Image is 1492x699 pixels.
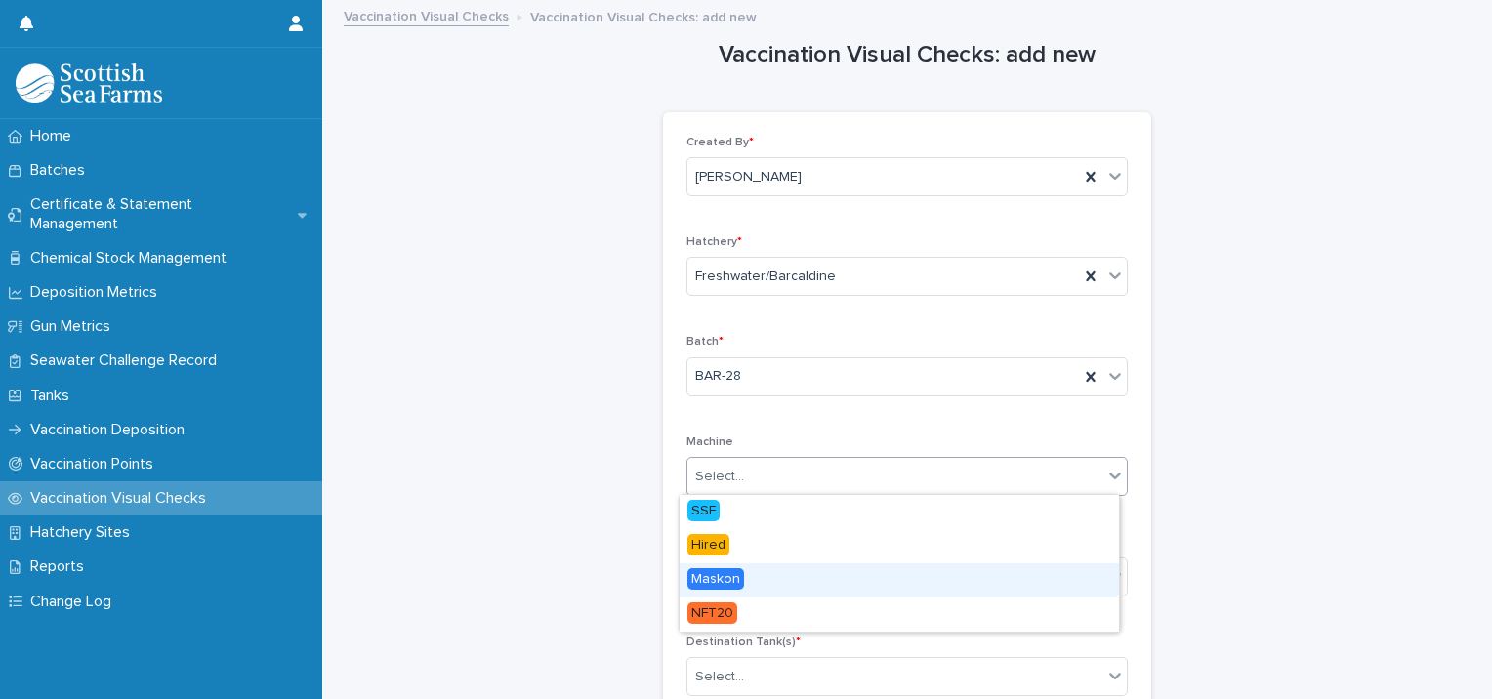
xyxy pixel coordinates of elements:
p: Change Log [22,593,127,611]
span: Hired [687,534,729,555]
div: NFT20 [680,597,1119,632]
span: Maskon [687,568,744,590]
p: Reports [22,557,100,576]
p: Gun Metrics [22,317,126,336]
p: Vaccination Deposition [22,421,200,439]
a: Vaccination Visual Checks [344,4,509,26]
div: Select... [695,667,744,687]
p: Deposition Metrics [22,283,173,302]
img: uOABhIYSsOPhGJQdTwEw [16,63,162,103]
h1: Vaccination Visual Checks: add new [663,41,1151,69]
p: Home [22,127,87,145]
span: Batch [686,336,724,348]
div: Maskon [680,563,1119,597]
span: Destination Tank(s) [686,637,801,648]
p: Seawater Challenge Record [22,351,232,370]
p: Vaccination Visual Checks: add new [530,5,757,26]
p: Certificate & Statement Management [22,195,298,232]
p: Vaccination Visual Checks [22,489,222,508]
p: Vaccination Points [22,455,169,473]
span: Freshwater/Barcaldine [695,267,836,287]
span: Created By [686,137,754,148]
span: Hatchery [686,236,742,248]
span: Machine [686,436,733,448]
p: Hatchery Sites [22,523,145,542]
span: [PERSON_NAME] [695,167,802,187]
p: Tanks [22,387,85,405]
div: SSF [680,495,1119,529]
span: BAR-28 [695,366,741,387]
p: Batches [22,161,101,180]
span: NFT20 [687,602,737,624]
span: SSF [687,500,720,521]
div: Hired [680,529,1119,563]
p: Chemical Stock Management [22,249,242,267]
div: Select... [695,467,744,487]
